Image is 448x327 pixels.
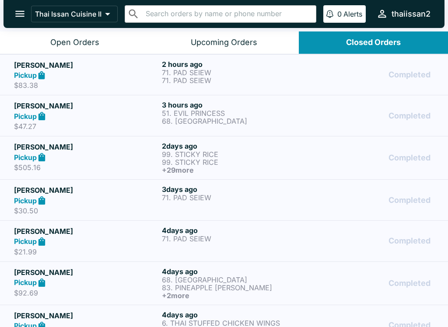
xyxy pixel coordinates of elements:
[14,278,37,287] strong: Pickup
[162,310,198,319] span: 4 days ago
[162,142,197,150] span: 2 days ago
[162,194,306,202] p: 71. PAD SEIEW
[346,38,401,48] div: Closed Orders
[162,117,306,125] p: 68. [GEOGRAPHIC_DATA]
[162,284,306,292] p: 83. PINEAPPLE [PERSON_NAME]
[337,10,342,18] p: 0
[162,235,306,243] p: 71. PAD SEIEW
[162,150,306,158] p: 99. STICKY RICE
[14,101,158,111] h5: [PERSON_NAME]
[31,6,118,22] button: Thai Issan Cuisine II
[14,247,158,256] p: $21.99
[162,109,306,117] p: 51. EVIL PRINCESS
[343,10,362,18] p: Alerts
[162,69,306,77] p: 71. PAD SEIEW
[162,267,198,276] span: 4 days ago
[162,158,306,166] p: 99. STICKY RICE
[9,3,31,25] button: open drawer
[14,163,158,172] p: $505.16
[162,185,197,194] span: 3 days ago
[162,166,306,174] h6: + 29 more
[14,112,37,121] strong: Pickup
[14,237,37,246] strong: Pickup
[14,142,158,152] h5: [PERSON_NAME]
[14,153,37,162] strong: Pickup
[14,71,37,80] strong: Pickup
[162,226,198,235] span: 4 days ago
[14,206,158,215] p: $30.50
[14,81,158,90] p: $83.38
[14,60,158,70] h5: [PERSON_NAME]
[373,4,434,23] button: thaiissan2
[14,185,158,195] h5: [PERSON_NAME]
[14,196,37,205] strong: Pickup
[162,319,306,327] p: 6. THAI STUFFED CHICKEN WINGS
[191,38,257,48] div: Upcoming Orders
[14,267,158,278] h5: [PERSON_NAME]
[35,10,101,18] p: Thai Issan Cuisine II
[50,38,99,48] div: Open Orders
[14,122,158,131] p: $47.27
[143,8,312,20] input: Search orders by name or phone number
[14,289,158,297] p: $92.69
[162,292,306,299] h6: + 2 more
[14,226,158,237] h5: [PERSON_NAME]
[162,77,306,84] p: 71. PAD SEIEW
[14,310,158,321] h5: [PERSON_NAME]
[162,60,306,69] h6: 2 hours ago
[162,101,306,109] h6: 3 hours ago
[162,276,306,284] p: 68. [GEOGRAPHIC_DATA]
[392,9,430,19] div: thaiissan2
